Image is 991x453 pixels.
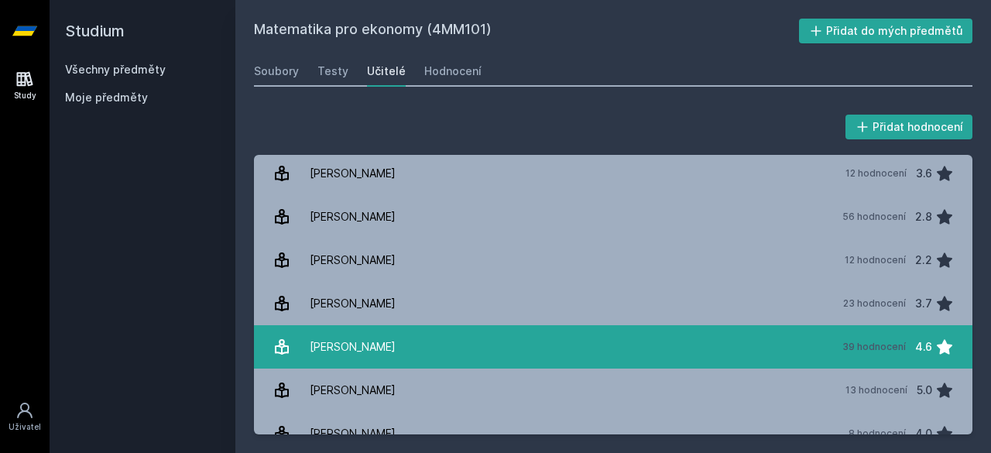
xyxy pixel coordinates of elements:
[424,63,482,79] div: Hodnocení
[65,90,148,105] span: Moje předměty
[845,254,906,266] div: 12 hodnocení
[254,282,972,325] a: [PERSON_NAME] 23 hodnocení 3.7
[317,56,348,87] a: Testy
[3,393,46,441] a: Uživatel
[915,288,932,319] div: 3.7
[310,418,396,449] div: [PERSON_NAME]
[845,115,973,139] button: Přidat hodnocení
[845,167,907,180] div: 12 hodnocení
[367,56,406,87] a: Učitelé
[3,62,46,109] a: Study
[254,56,299,87] a: Soubory
[317,63,348,79] div: Testy
[310,245,396,276] div: [PERSON_NAME]
[799,19,973,43] button: Přidat do mých předmětů
[9,421,41,433] div: Uživatel
[254,239,972,282] a: [PERSON_NAME] 12 hodnocení 2.2
[254,152,972,195] a: [PERSON_NAME] 12 hodnocení 3.6
[843,297,906,310] div: 23 hodnocení
[65,63,166,76] a: Všechny předměty
[310,375,396,406] div: [PERSON_NAME]
[916,158,932,189] div: 3.6
[254,19,799,43] h2: Matematika pro ekonomy (4MM101)
[310,288,396,319] div: [PERSON_NAME]
[915,245,932,276] div: 2.2
[310,331,396,362] div: [PERSON_NAME]
[915,201,932,232] div: 2.8
[917,375,932,406] div: 5.0
[915,331,932,362] div: 4.6
[310,201,396,232] div: [PERSON_NAME]
[254,325,972,369] a: [PERSON_NAME] 39 hodnocení 4.6
[849,427,906,440] div: 8 hodnocení
[254,63,299,79] div: Soubory
[842,211,906,223] div: 56 hodnocení
[842,341,906,353] div: 39 hodnocení
[310,158,396,189] div: [PERSON_NAME]
[254,369,972,412] a: [PERSON_NAME] 13 hodnocení 5.0
[14,90,36,101] div: Study
[424,56,482,87] a: Hodnocení
[367,63,406,79] div: Učitelé
[915,418,932,449] div: 4.0
[254,195,972,239] a: [PERSON_NAME] 56 hodnocení 2.8
[845,384,907,396] div: 13 hodnocení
